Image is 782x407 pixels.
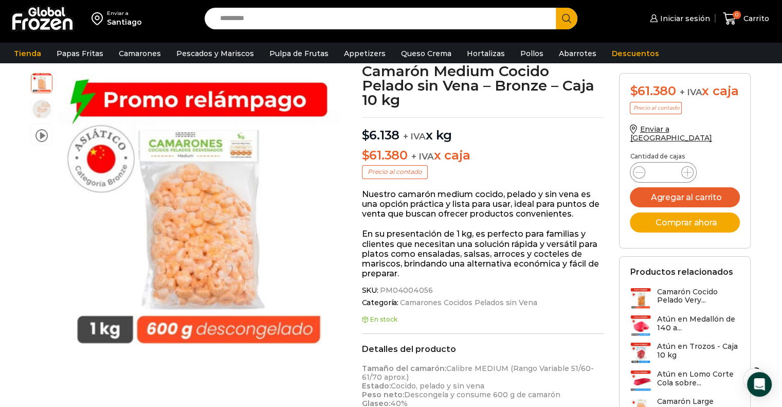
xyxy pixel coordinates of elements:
[114,44,166,63] a: Camarones
[630,187,740,207] button: Agregar al carrito
[107,17,142,27] div: Santiago
[362,286,604,295] span: SKU:
[679,87,702,97] span: + IVA
[741,13,769,24] span: Carrito
[107,10,142,17] div: Enviar a
[339,44,391,63] a: Appetizers
[630,288,740,310] a: Camarón Cocido Pelado Very...
[733,11,741,19] span: 0
[362,165,428,179] p: Precio al contado
[630,153,740,160] p: Cantidad de cajas
[630,315,740,337] a: Atún en Medallón de 140 a...
[647,8,710,29] a: Iniciar sesión
[362,381,391,391] strong: Estado:
[658,13,710,24] span: Iniciar sesión
[720,7,772,31] a: 0 Carrito
[362,229,604,278] p: En su presentación de 1 kg, es perfecto para familias y clientes que necesitan una solución rápid...
[403,131,426,141] span: + IVA
[31,99,52,119] span: camaron medium bronze
[362,117,604,143] p: x kg
[556,8,577,29] button: Search button
[362,148,408,163] bdi: 61.380
[362,316,604,323] p: En stock
[362,298,604,307] span: Categoría:
[58,73,340,356] div: 1 / 3
[264,44,334,63] a: Pulpa de Frutas
[747,372,772,397] div: Open Intercom Messenger
[362,148,604,163] p: x caja
[362,64,604,107] h1: Camarón Medium Cocido Pelado sin Vena – Bronze – Caja 10 kg
[462,44,510,63] a: Hortalizas
[607,44,664,63] a: Descuentos
[657,342,740,360] h3: Atún en Trozos - Caja 10 kg
[378,286,433,295] span: PM04004056
[515,44,549,63] a: Pollos
[362,148,370,163] span: $
[630,102,682,114] p: Precio al contado
[362,364,446,373] strong: Tamaño del camarón:
[630,370,740,392] a: Atún en Lomo Corte Cola sobre...
[630,83,638,98] span: $
[362,128,370,143] span: $
[51,44,108,63] a: Papas Fritas
[657,315,740,332] h3: Atún en Medallón de 140 a...
[362,189,604,219] p: Nuestro camarón medium cocido, pelado y sin vena es una opción práctica y lista para usar, ideal ...
[9,44,46,63] a: Tienda
[362,128,400,143] bdi: 6.138
[630,83,676,98] bdi: 61.380
[362,344,604,354] h2: Detalles del producto
[92,10,107,27] img: address-field-icon.svg
[630,125,712,143] a: Enviar a [GEOGRAPHIC_DATA]
[31,72,52,93] span: relampago medium
[653,165,673,180] input: Product quantity
[398,298,537,307] a: Camarones Cocidos Pelados sin Vena
[396,44,457,63] a: Queso Crema
[657,288,740,305] h3: Camarón Cocido Pelado Very...
[171,44,259,63] a: Pescados y Mariscos
[411,151,434,162] span: + IVA
[630,84,740,99] div: x caja
[554,44,602,63] a: Abarrotes
[362,390,404,399] strong: Peso neto:
[657,370,740,387] h3: Atún en Lomo Corte Cola sobre...
[630,342,740,364] a: Atún en Trozos - Caja 10 kg
[58,73,340,356] img: relampago medium
[630,267,733,277] h2: Productos relacionados
[630,213,740,233] button: Comprar ahora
